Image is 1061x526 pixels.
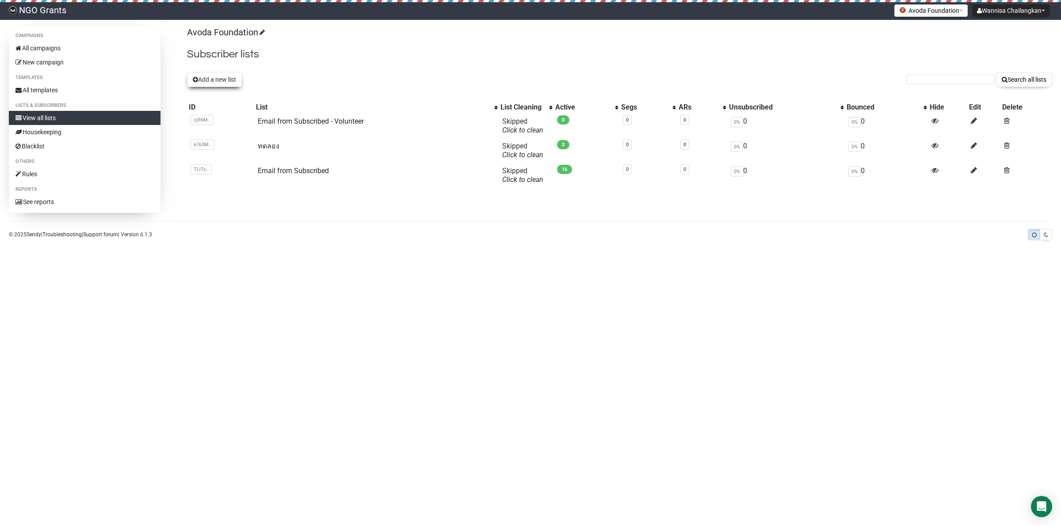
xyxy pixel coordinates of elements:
span: cjR6M.. [191,115,214,125]
th: Delete: No sort applied, sorting is disabled [1000,101,1052,114]
li: Lists & subscribers [9,100,160,111]
a: 0 [683,142,686,148]
a: Blacklist [9,139,160,153]
button: Wannisa Chailangkan [972,4,1050,17]
div: Bounced [847,103,919,112]
img: 3.png [899,7,906,14]
div: Edit [969,103,999,112]
img: 17080ac3efa689857045ce3784bc614b [9,6,17,14]
span: 0 [557,115,569,125]
th: ARs: No sort applied, activate to apply an ascending sort [677,101,728,114]
span: Skipped [502,142,543,159]
li: Templates [9,72,160,83]
div: ID [189,103,252,112]
th: Segs: No sort applied, activate to apply an ascending sort [619,101,677,114]
a: Click to clean [502,126,543,134]
th: ID: No sort applied, sorting is disabled [187,101,254,114]
a: Email from Subscribed - Volunteer [258,117,364,125]
div: ARs [679,103,719,112]
li: Reports [9,184,160,195]
a: Email from Subscribed [258,167,329,175]
span: 0% [848,142,861,152]
td: 0 [845,138,928,163]
span: 0% [731,117,743,127]
th: Bounced: No sort applied, activate to apply an ascending sort [845,101,928,114]
div: Delete [1002,103,1050,112]
a: New campaign [9,55,160,69]
a: 0 [626,117,629,123]
p: © 2025 | | | Version 6.1.3 [9,230,152,239]
li: Others [9,156,160,167]
th: Hide: No sort applied, sorting is disabled [928,101,967,114]
div: Hide [930,103,966,112]
h2: Subscriber lists [187,46,1052,62]
th: Active: No sort applied, activate to apply an ascending sort [553,101,619,114]
a: Avoda Foundation [187,27,263,38]
span: TLiTs.. [191,164,212,174]
div: List [256,103,490,112]
span: 16 [557,165,572,174]
span: 0% [848,117,861,127]
a: See reports [9,195,160,209]
th: List: No sort applied, activate to apply an ascending sort [254,101,499,114]
a: 0 [683,167,686,172]
th: Edit: No sort applied, sorting is disabled [967,101,1001,114]
div: Active [555,103,611,112]
span: 2 [557,140,569,149]
td: 0 [727,138,845,163]
span: 0% [731,142,743,152]
button: Avoda Foundation [894,4,968,17]
button: Add a new list [187,72,242,87]
span: 6763M.. [191,140,214,150]
a: All campaigns [9,41,160,55]
td: 0 [845,163,928,188]
a: All templates [9,83,160,97]
th: Unsubscribed: No sort applied, activate to apply an ascending sort [727,101,845,114]
td: 0 [727,114,845,138]
a: Click to clean [502,175,543,184]
a: Troubleshooting [42,231,82,238]
div: Open Intercom Messenger [1031,496,1052,517]
a: ทดลอง [258,142,279,150]
a: 0 [626,167,629,172]
a: Click to clean [502,151,543,159]
a: Support forum [83,231,118,238]
th: List Cleaning: No sort applied, activate to apply an ascending sort [499,101,553,114]
td: 0 [727,163,845,188]
span: Skipped [502,167,543,184]
a: 0 [626,142,629,148]
div: List Cleaning [500,103,545,112]
div: Unsubscribed [729,103,836,112]
a: Sendy [27,231,41,238]
span: Skipped [502,117,543,134]
div: Segs [621,103,668,112]
a: Rules [9,167,160,181]
span: 0% [848,167,861,177]
a: Housekeeping [9,125,160,139]
span: 0% [731,167,743,177]
button: Search all lists [996,72,1052,87]
td: 0 [845,114,928,138]
a: 0 [683,117,686,123]
a: View all lists [9,111,160,125]
li: Campaigns [9,30,160,41]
